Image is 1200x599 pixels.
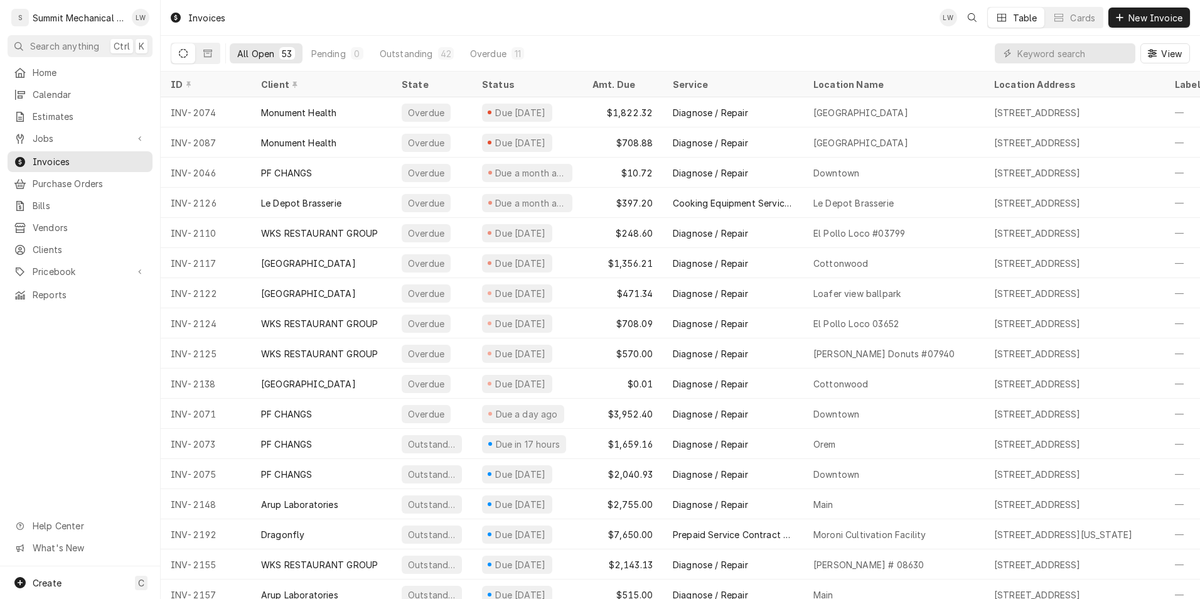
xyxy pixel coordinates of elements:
div: Due a month ago [494,166,567,180]
span: New Invoice [1126,11,1185,24]
div: Location Name [813,78,972,91]
div: [STREET_ADDRESS] [994,106,1081,119]
div: 11 [514,47,522,60]
div: LW [132,9,149,26]
div: Due [DATE] [494,227,547,240]
div: Outstanding [407,468,457,481]
div: INV-2117 [161,248,251,278]
div: Outstanding [407,498,457,511]
div: $397.20 [582,188,663,218]
a: Calendar [8,84,153,105]
span: Home [33,66,146,79]
div: El Pollo Loco #03799 [813,227,905,240]
div: Pending [311,47,346,60]
div: INV-2110 [161,218,251,248]
div: Monument Health [261,136,336,149]
div: Overdue [407,257,446,270]
div: Overdue [407,136,446,149]
span: Pricebook [33,265,127,278]
div: INV-2074 [161,97,251,127]
span: Ctrl [114,40,130,53]
div: Moroni Cultivation Facility [813,528,926,541]
div: INV-2087 [161,127,251,158]
a: Go to What's New [8,537,153,558]
div: Diagnose / Repair [673,136,748,149]
div: INV-2125 [161,338,251,369]
span: Search anything [30,40,99,53]
div: INV-2124 [161,308,251,338]
div: Due [DATE] [494,317,547,330]
div: Due [DATE] [494,136,547,149]
div: Landon Weeks's Avatar [940,9,957,26]
div: INV-2148 [161,489,251,519]
div: Loafer view ballpark [813,287,901,300]
div: $708.88 [582,127,663,158]
div: Landon Weeks's Avatar [132,9,149,26]
div: Overdue [470,47,506,60]
div: WKS RESTAURANT GROUP [261,347,378,360]
div: $471.34 [582,278,663,308]
div: Location Address [994,78,1152,91]
div: Diagnose / Repair [673,227,748,240]
div: Prepaid Service Contract Labor [673,528,793,541]
div: Diagnose / Repair [673,347,748,360]
div: [STREET_ADDRESS] [994,498,1081,511]
div: Diagnose / Repair [673,558,748,571]
span: Jobs [33,132,127,145]
div: $2,755.00 [582,489,663,519]
div: S [11,9,29,26]
div: $0.01 [582,369,663,399]
span: Purchase Orders [33,177,146,190]
div: Le Depot Brasserie [261,197,341,210]
div: WKS RESTAURANT GROUP [261,558,378,571]
div: $1,356.21 [582,248,663,278]
div: Downtown [813,166,859,180]
span: Calendar [33,88,146,101]
div: PF CHANGS [261,166,312,180]
div: Due [DATE] [494,377,547,391]
div: 53 [282,47,292,60]
span: Clients [33,243,146,256]
div: Due [DATE] [494,287,547,300]
div: [STREET_ADDRESS] [994,287,1081,300]
div: Overdue [407,227,446,240]
a: Go to Help Center [8,515,153,536]
input: Keyword search [1017,43,1129,63]
div: $2,143.13 [582,549,663,580]
div: [STREET_ADDRESS] [994,136,1081,149]
div: [PERSON_NAME] # 08630 [813,558,924,571]
div: Outstanding [407,558,457,571]
div: Monument Health [261,106,336,119]
a: Estimates [8,106,153,127]
div: [STREET_ADDRESS] [994,317,1081,330]
span: Reports [33,288,146,301]
div: $248.60 [582,218,663,248]
div: Due [DATE] [494,558,547,571]
div: Le Depot Brasserie [813,197,894,210]
div: Diagnose / Repair [673,317,748,330]
div: State [402,78,462,91]
a: Vendors [8,217,153,238]
div: $2,040.93 [582,459,663,489]
div: Diagnose / Repair [673,498,748,511]
div: Service [673,78,791,91]
div: Overdue [407,197,446,210]
div: Overdue [407,166,446,180]
div: Due a day ago [494,407,559,421]
div: Due [DATE] [494,257,547,270]
a: Invoices [8,151,153,172]
div: [GEOGRAPHIC_DATA] [813,106,908,119]
div: Due in 17 hours [494,438,561,451]
div: [GEOGRAPHIC_DATA] [813,136,908,149]
span: Create [33,578,62,588]
div: LW [940,9,957,26]
div: INV-2073 [161,429,251,459]
div: Overdue [407,347,446,360]
span: What's New [33,541,145,554]
div: Overdue [407,287,446,300]
div: Overdue [407,317,446,330]
a: Go to Jobs [8,128,153,149]
button: Search anythingCtrlK [8,35,153,57]
div: [STREET_ADDRESS][US_STATE] [994,528,1132,541]
div: Overdue [407,106,446,119]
